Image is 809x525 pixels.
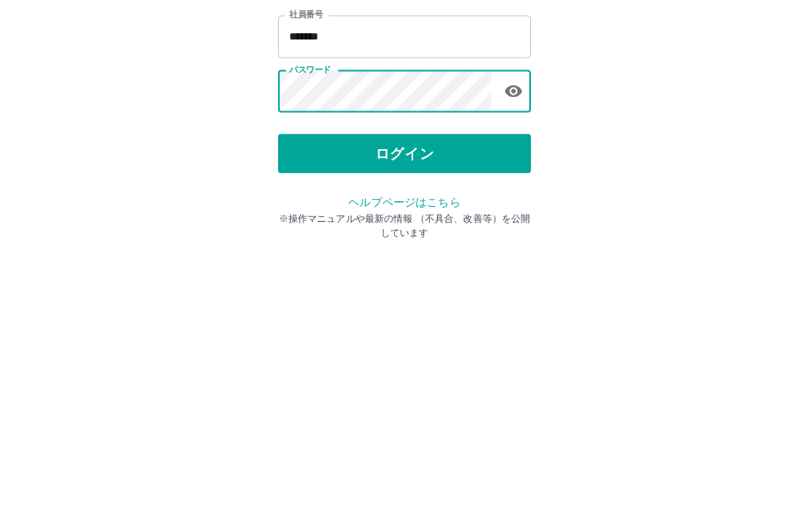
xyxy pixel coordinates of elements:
[289,203,331,215] label: パスワード
[289,148,322,159] label: 社員番号
[278,351,531,379] p: ※操作マニュアルや最新の情報 （不具合、改善等）を公開しています
[353,99,457,129] h2: ログイン
[278,273,531,313] button: ログイン
[348,335,460,347] a: ヘルプページはこちら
